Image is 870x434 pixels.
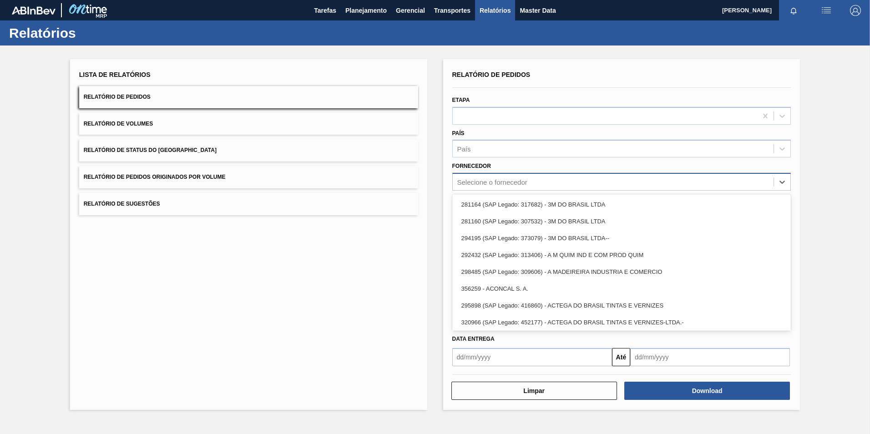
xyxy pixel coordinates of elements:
span: Relatório de Volumes [84,121,153,127]
span: Relatório de Pedidos [452,71,531,78]
button: Relatório de Status do [GEOGRAPHIC_DATA] [79,139,418,161]
label: Fornecedor [452,163,491,169]
span: Lista de Relatórios [79,71,151,78]
button: Download [624,382,790,400]
div: 320966 (SAP Legado: 452177) - ACTEGA DO BRASIL TINTAS E VERNIZES-LTDA.- [452,314,791,331]
div: 294195 (SAP Legado: 373079) - 3M DO BRASIL LTDA-- [452,230,791,247]
div: 281160 (SAP Legado: 307532) - 3M DO BRASIL LTDA [452,213,791,230]
label: País [452,130,465,136]
h1: Relatórios [9,28,171,38]
label: Etapa [452,97,470,103]
div: 298485 (SAP Legado: 309606) - A MADEIREIRA INDUSTRIA E COMERCIO [452,263,791,280]
div: 292432 (SAP Legado: 313406) - A M QUIM IND E COM PROD QUIM [452,247,791,263]
div: 281164 (SAP Legado: 317682) - 3M DO BRASIL LTDA [452,196,791,213]
button: Relatório de Pedidos Originados por Volume [79,166,418,188]
span: Relatório de Status do [GEOGRAPHIC_DATA] [84,147,217,153]
span: Transportes [434,5,470,16]
button: Relatório de Sugestões [79,193,418,215]
button: Limpar [451,382,617,400]
span: Tarefas [314,5,336,16]
span: Data Entrega [452,336,495,342]
span: Relatório de Pedidos Originados por Volume [84,174,226,180]
img: TNhmsLtSVTkK8tSr43FrP2fwEKptu5GPRR3wAAAABJRU5ErkJggg== [12,6,56,15]
input: dd/mm/yyyy [452,348,612,366]
span: Master Data [520,5,556,16]
div: 356259 - ACONCAL S. A. [452,280,791,297]
span: Relatórios [480,5,511,16]
button: Relatório de Volumes [79,113,418,135]
img: Logout [850,5,861,16]
span: Relatório de Pedidos [84,94,151,100]
input: dd/mm/yyyy [630,348,790,366]
button: Até [612,348,630,366]
button: Relatório de Pedidos [79,86,418,108]
span: Relatório de Sugestões [84,201,160,207]
span: Gerencial [396,5,425,16]
div: Selecione o fornecedor [457,178,527,186]
div: País [457,145,471,153]
div: 295898 (SAP Legado: 416860) - ACTEGA DO BRASIL TINTAS E VERNIZES [452,297,791,314]
span: Planejamento [345,5,387,16]
img: userActions [821,5,832,16]
button: Notificações [779,4,808,17]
